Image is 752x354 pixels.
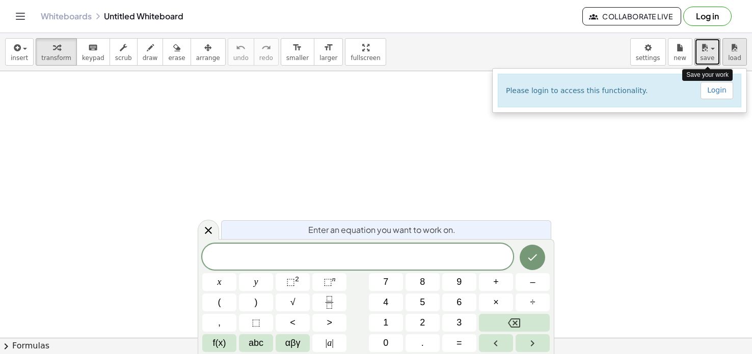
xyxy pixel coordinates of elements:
[319,54,337,62] span: larger
[292,42,302,54] i: format_size
[252,316,260,330] span: ⬚
[506,86,648,95] span: Please login to access this functionality.
[254,38,279,66] button: redoredo
[213,336,226,350] span: f(x)
[383,316,388,330] span: 1
[218,316,221,330] span: ,
[239,273,273,291] button: y
[88,42,98,54] i: keyboard
[728,54,741,62] span: load
[406,334,440,352] button: .
[332,338,334,348] span: |
[456,275,462,289] span: 9
[442,273,476,291] button: 9
[516,293,550,311] button: Divide
[421,336,424,350] span: .
[668,38,692,66] button: new
[143,54,158,62] span: draw
[636,54,660,62] span: settings
[163,38,191,66] button: erase
[326,338,328,348] span: |
[239,314,273,332] button: Placeholder
[239,334,273,352] button: Alphabet
[5,38,34,66] button: insert
[290,296,296,309] span: √
[236,42,246,54] i: undo
[312,273,346,291] button: Superscript
[276,314,310,332] button: Less than
[76,38,110,66] button: keyboardkeypad
[286,277,295,287] span: ⬚
[582,7,681,25] button: Collaborate Live
[324,42,333,54] i: format_size
[295,275,299,283] sup: 2
[383,336,388,350] span: 0
[516,334,550,352] button: Right arrow
[41,54,71,62] span: transform
[110,38,138,66] button: scrub
[255,296,258,309] span: )
[516,273,550,291] button: Minus
[137,38,164,66] button: draw
[249,336,263,350] span: abc
[36,38,77,66] button: transform
[493,275,499,289] span: +
[239,293,273,311] button: )
[442,334,476,352] button: Equals
[530,275,535,289] span: –
[442,314,476,332] button: 3
[285,336,301,350] span: αβγ
[406,314,440,332] button: 2
[456,316,462,330] span: 3
[456,296,462,309] span: 6
[479,334,513,352] button: Left arrow
[479,273,513,291] button: Plus
[420,316,425,330] span: 2
[202,293,236,311] button: (
[218,296,221,309] span: (
[479,293,513,311] button: Times
[701,82,733,99] a: Login
[281,38,314,66] button: format_sizesmaller
[420,296,425,309] span: 5
[530,296,535,309] span: ÷
[345,38,386,66] button: fullscreen
[351,54,380,62] span: fullscreen
[196,54,220,62] span: arrange
[41,11,92,21] a: Whiteboards
[369,334,403,352] button: 0
[406,273,440,291] button: 8
[591,12,673,21] span: Collaborate Live
[233,54,249,62] span: undo
[722,38,747,66] button: load
[12,8,29,24] button: Toggle navigation
[254,275,258,289] span: y
[191,38,226,66] button: arrange
[259,54,273,62] span: redo
[326,336,334,350] span: a
[312,334,346,352] button: Absolute value
[520,245,545,270] button: Done
[406,293,440,311] button: 5
[314,38,343,66] button: format_sizelarger
[630,38,666,66] button: settings
[420,275,425,289] span: 8
[479,314,550,332] button: Backspace
[383,296,388,309] span: 4
[674,54,686,62] span: new
[276,293,310,311] button: Square root
[383,275,388,289] span: 7
[694,38,720,66] button: save
[700,54,714,62] span: save
[276,273,310,291] button: Squared
[261,42,271,54] i: redo
[456,336,462,350] span: =
[312,293,346,311] button: Fraction
[683,7,732,26] button: Log in
[312,314,346,332] button: Greater than
[202,334,236,352] button: Functions
[286,54,309,62] span: smaller
[228,38,254,66] button: undoundo
[82,54,104,62] span: keypad
[369,273,403,291] button: 7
